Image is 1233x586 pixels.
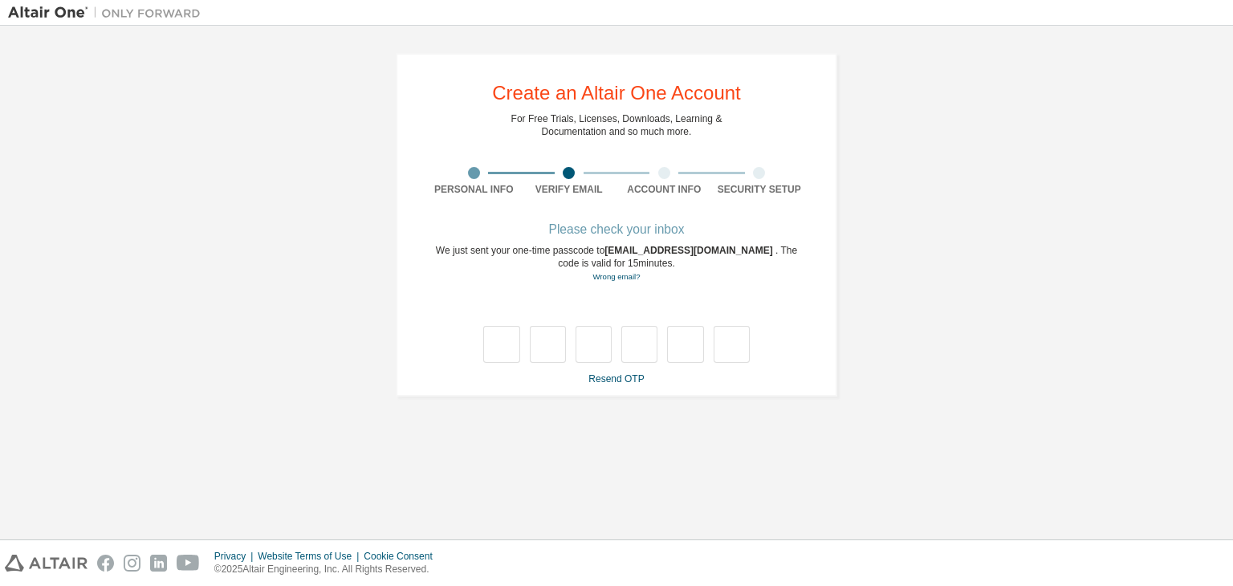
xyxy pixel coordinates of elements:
img: altair_logo.svg [5,555,87,572]
span: [EMAIL_ADDRESS][DOMAIN_NAME] [604,245,775,256]
img: instagram.svg [124,555,140,572]
a: Go back to the registration form [592,272,640,281]
img: youtube.svg [177,555,200,572]
div: We just sent your one-time passcode to . The code is valid for 15 minutes. [426,244,807,283]
div: Security Setup [712,183,808,196]
img: Altair One [8,5,209,21]
div: Personal Info [426,183,522,196]
div: Account Info [616,183,712,196]
div: Please check your inbox [426,225,807,234]
div: Create an Altair One Account [492,83,741,103]
div: Website Terms of Use [258,550,364,563]
div: Verify Email [522,183,617,196]
div: Cookie Consent [364,550,442,563]
p: © 2025 Altair Engineering, Inc. All Rights Reserved. [214,563,442,576]
div: Privacy [214,550,258,563]
div: For Free Trials, Licenses, Downloads, Learning & Documentation and so much more. [511,112,722,138]
img: linkedin.svg [150,555,167,572]
img: facebook.svg [97,555,114,572]
a: Resend OTP [588,373,644,385]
